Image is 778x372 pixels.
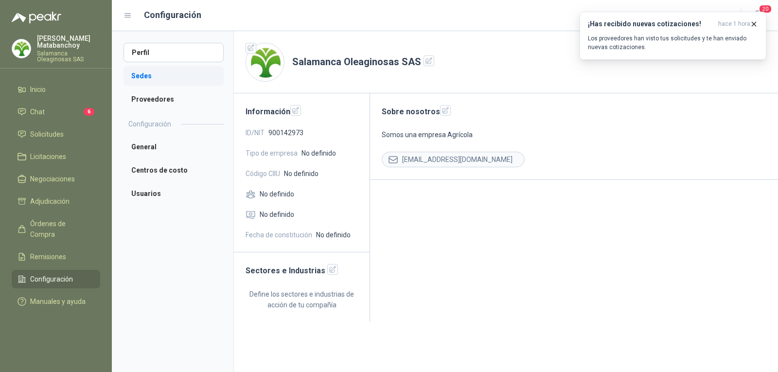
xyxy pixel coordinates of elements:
span: No definido [260,189,294,199]
a: Sedes [124,66,224,86]
div: [EMAIL_ADDRESS][DOMAIN_NAME] [382,152,525,167]
a: Adjudicación [12,192,100,211]
a: Licitaciones [12,147,100,166]
span: 6 [84,108,94,116]
a: Órdenes de Compra [12,214,100,244]
span: Chat [30,106,45,117]
h1: Salamanca Oleaginosas SAS [292,54,434,70]
span: Solicitudes [30,129,64,140]
h2: Información [246,105,358,118]
h2: Sectores e Industrias [246,264,358,277]
span: Órdenes de Compra [30,218,91,240]
p: Salamanca Oleaginosas SAS [37,51,100,62]
img: Company Logo [12,39,31,58]
span: Licitaciones [30,151,66,162]
span: Fecha de constitución [246,230,312,240]
p: [PERSON_NAME] Matabanchoy [37,35,100,49]
button: 20 [749,7,766,24]
a: Manuales y ayuda [12,292,100,311]
h1: Configuración [144,8,201,22]
a: Solicitudes [12,125,100,143]
span: hace 1 hora [718,20,750,28]
p: Define los sectores e industrias de acción de tu compañía [246,289,358,310]
a: Remisiones [12,248,100,266]
span: No definido [260,209,294,220]
a: General [124,137,224,157]
span: Configuración [30,274,73,284]
span: Tipo de empresa [246,148,298,159]
p: Los proveedores han visto tus solicitudes y te han enviado nuevas cotizaciones. [588,34,758,52]
h2: Configuración [128,119,171,129]
a: Inicio [12,80,100,99]
span: 900142973 [268,127,303,138]
a: Configuración [12,270,100,288]
img: Logo peakr [12,12,61,23]
a: Negociaciones [12,170,100,188]
a: Chat6 [12,103,100,121]
span: No definido [284,168,318,179]
a: Usuarios [124,184,224,203]
span: No definido [301,148,336,159]
span: Código CIIU [246,168,280,179]
span: No definido [316,230,351,240]
span: Remisiones [30,251,66,262]
a: Centros de costo [124,160,224,180]
h2: Sobre nosotros [382,105,766,118]
span: Negociaciones [30,174,75,184]
h3: ¡Has recibido nuevas cotizaciones! [588,20,714,28]
span: Manuales y ayuda [30,296,86,307]
span: Adjudicación [30,196,70,207]
a: Perfil [124,43,224,62]
a: Proveedores [124,89,224,109]
span: Inicio [30,84,46,95]
span: ID/NIT [246,127,265,138]
img: Company Logo [246,43,284,81]
p: Somos una empresa Agrícola [382,129,766,140]
button: ¡Has recibido nuevas cotizaciones!hace 1 hora Los proveedores han visto tus solicitudes y te han ... [580,12,766,60]
span: 20 [759,4,772,14]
